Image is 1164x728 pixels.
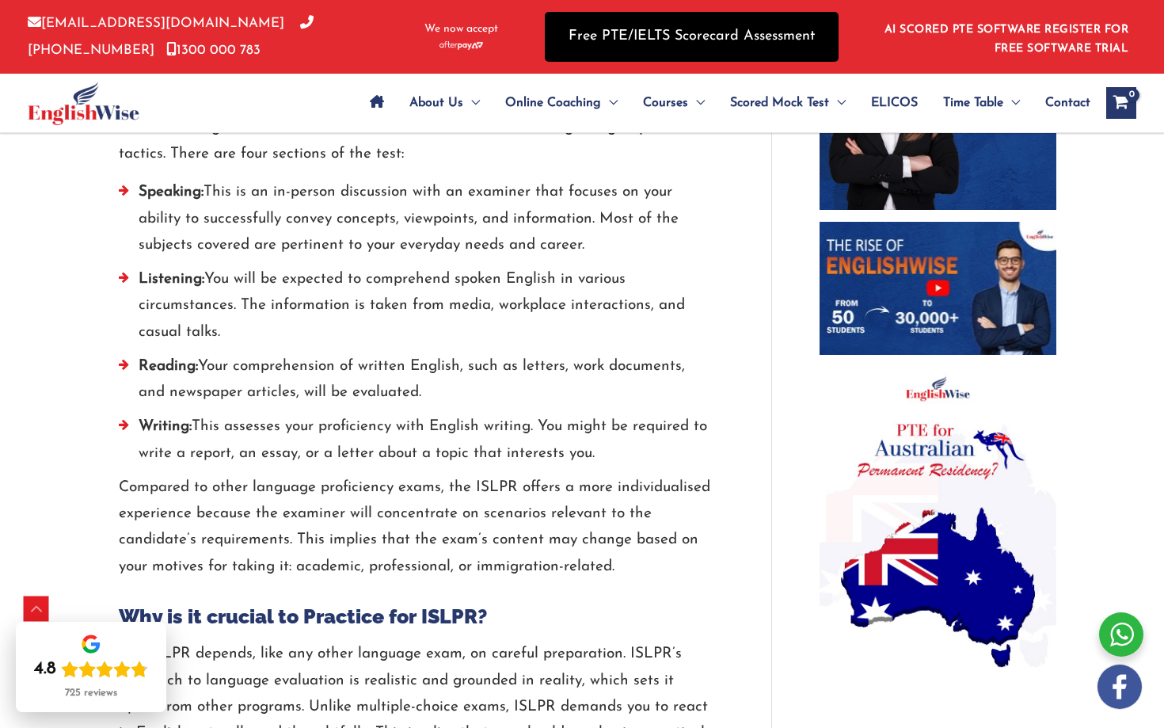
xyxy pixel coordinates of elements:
li: You will be expected to comprehend spoken English in various circumstances. The information is ta... [119,266,712,353]
div: 4.8 [34,658,56,680]
a: Online CoachingMenu Toggle [493,75,630,131]
a: [EMAIL_ADDRESS][DOMAIN_NAME] [28,17,284,30]
strong: Reading: [139,359,198,374]
span: Time Table [943,75,1003,131]
div: 725 reviews [65,687,117,699]
span: About Us [409,75,463,131]
li: This is an in-person discussion with an examiner that focuses on your ability to successfully con... [119,179,712,266]
span: Menu Toggle [463,75,480,131]
span: Contact [1045,75,1090,131]
span: Scored Mock Test [730,75,829,131]
strong: Speaking: [139,185,204,200]
a: About UsMenu Toggle [397,75,493,131]
a: Free PTE/IELTS Scorecard Assessment [545,12,839,62]
img: Afterpay-Logo [439,41,483,50]
a: CoursesMenu Toggle [630,75,717,131]
span: Menu Toggle [601,75,618,131]
span: Courses [643,75,688,131]
a: Scored Mock TestMenu Toggle [717,75,858,131]
div: Rating: 4.8 out of 5 [34,658,148,680]
li: This assesses your proficiency with English writing. You might be required to write a report, an ... [119,414,712,475]
nav: Site Navigation: Main Menu [357,75,1090,131]
span: Menu Toggle [688,75,705,131]
strong: Listening: [139,272,204,287]
span: ELICOS [871,75,918,131]
a: ELICOS [858,75,930,131]
a: Time TableMenu Toggle [930,75,1033,131]
p: Compared to other language proficiency exams, the ISLPR offers a more individualised experience b... [119,475,712,580]
a: AI SCORED PTE SOFTWARE REGISTER FOR FREE SOFTWARE TRIAL [884,24,1129,55]
a: [PHONE_NUMBER] [28,17,314,56]
img: white-facebook.png [1097,665,1142,709]
a: 1300 000 783 [166,44,261,57]
h2: Why is it crucial to Practice for ISLPR? [119,604,712,630]
img: cropped-ew-logo [28,82,139,125]
span: Menu Toggle [829,75,846,131]
span: Online Coaching [505,75,601,131]
a: View Shopping Cart, empty [1106,87,1136,119]
strong: Writing: [139,419,192,434]
li: Your comprehension of written English, such as letters, work documents, and newspaper articles, w... [119,353,712,414]
a: Contact [1033,75,1090,131]
span: We now accept [424,21,498,37]
span: Menu Toggle [1003,75,1020,131]
p: Understanding the format of the ISLPR exam is crucial before beginning to practice tactics. There... [119,115,712,168]
aside: Header Widget 1 [875,11,1136,63]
